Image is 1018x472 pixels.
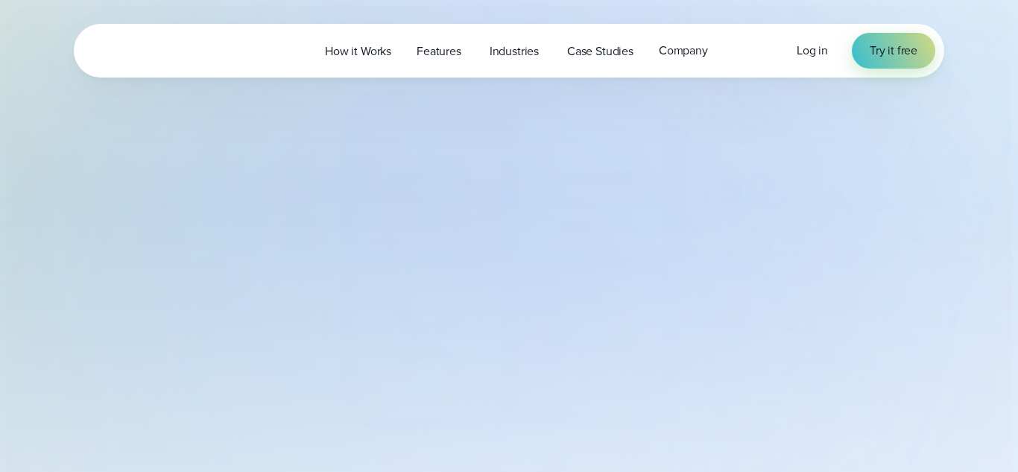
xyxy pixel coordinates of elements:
a: Case Studies [554,36,646,66]
span: Log in [797,42,828,59]
span: Industries [490,43,539,60]
a: Try it free [852,33,935,69]
span: Company [659,42,708,60]
span: Try it free [870,42,917,60]
a: Log in [797,42,828,60]
span: How it Works [325,43,391,60]
span: Features [417,43,461,60]
a: How it Works [312,36,404,66]
span: Case Studies [567,43,633,60]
